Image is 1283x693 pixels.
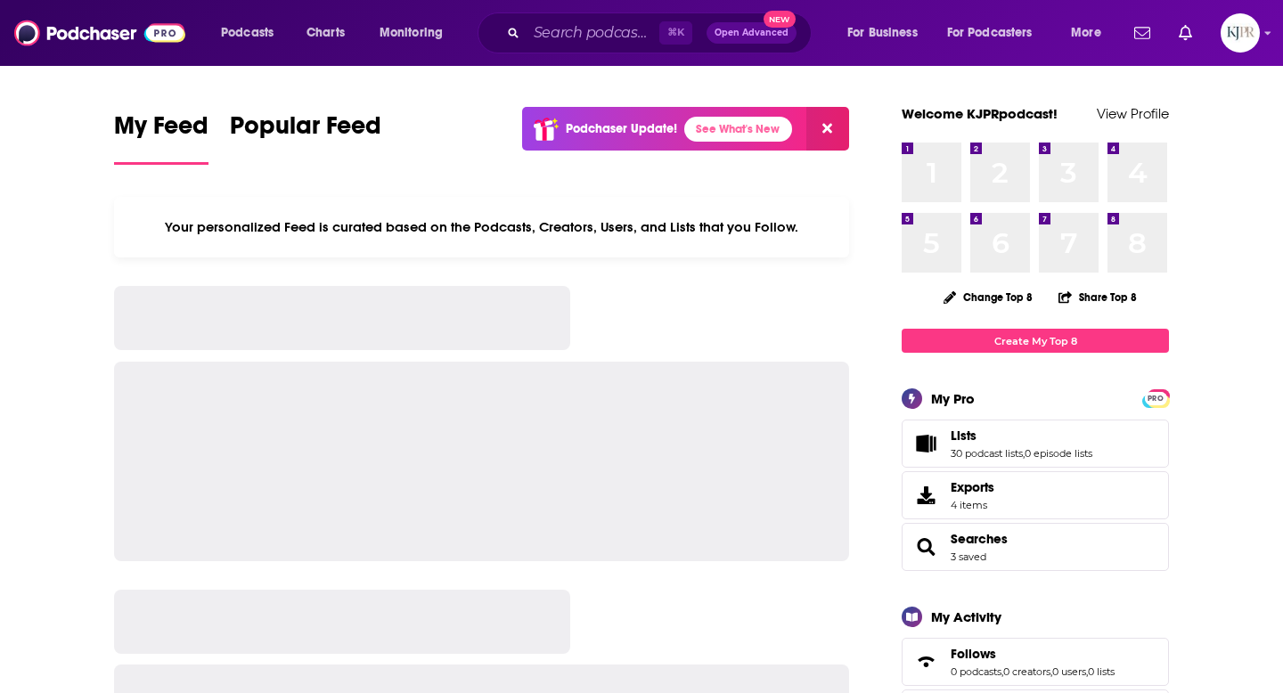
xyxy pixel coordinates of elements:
[1127,18,1157,48] a: Show notifications dropdown
[1001,665,1003,678] span: ,
[566,121,677,136] p: Podchaser Update!
[1221,13,1260,53] span: Logged in as KJPRpodcast
[367,19,466,47] button: open menu
[951,646,1115,662] a: Follows
[707,22,797,44] button: Open AdvancedNew
[1023,447,1025,460] span: ,
[902,523,1169,571] span: Searches
[902,329,1169,353] a: Create My Top 8
[1221,13,1260,53] img: User Profile
[951,428,977,444] span: Lists
[527,19,659,47] input: Search podcasts, credits, & more...
[951,428,1092,444] a: Lists
[494,12,829,53] div: Search podcasts, credits, & more...
[208,19,297,47] button: open menu
[1058,280,1138,314] button: Share Top 8
[295,19,355,47] a: Charts
[951,447,1023,460] a: 30 podcast lists
[1052,665,1086,678] a: 0 users
[902,638,1169,686] span: Follows
[951,531,1008,547] a: Searches
[1145,391,1166,404] a: PRO
[951,550,986,563] a: 3 saved
[1097,105,1169,122] a: View Profile
[951,479,994,495] span: Exports
[908,649,944,674] a: Follows
[715,29,789,37] span: Open Advanced
[835,19,940,47] button: open menu
[1003,665,1050,678] a: 0 creators
[902,420,1169,468] span: Lists
[114,197,849,257] div: Your personalized Feed is curated based on the Podcasts, Creators, Users, and Lists that you Follow.
[1172,18,1199,48] a: Show notifications dropdown
[1145,392,1166,405] span: PRO
[908,483,944,508] span: Exports
[933,286,1043,308] button: Change Top 8
[659,21,692,45] span: ⌘ K
[114,110,208,151] span: My Feed
[306,20,345,45] span: Charts
[1086,665,1088,678] span: ,
[1058,19,1124,47] button: open menu
[947,20,1033,45] span: For Podcasters
[902,471,1169,519] a: Exports
[908,534,944,559] a: Searches
[951,499,994,511] span: 4 items
[230,110,381,151] span: Popular Feed
[951,646,996,662] span: Follows
[114,110,208,165] a: My Feed
[902,105,1058,122] a: Welcome KJPRpodcast!
[936,19,1058,47] button: open menu
[1050,665,1052,678] span: ,
[931,608,1001,625] div: My Activity
[764,11,796,28] span: New
[684,117,792,142] a: See What's New
[951,665,1001,678] a: 0 podcasts
[931,390,975,407] div: My Pro
[221,20,274,45] span: Podcasts
[1088,665,1115,678] a: 0 lists
[14,16,185,50] img: Podchaser - Follow, Share and Rate Podcasts
[380,20,443,45] span: Monitoring
[1071,20,1101,45] span: More
[908,431,944,456] a: Lists
[230,110,381,165] a: Popular Feed
[1025,447,1092,460] a: 0 episode lists
[847,20,918,45] span: For Business
[1221,13,1260,53] button: Show profile menu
